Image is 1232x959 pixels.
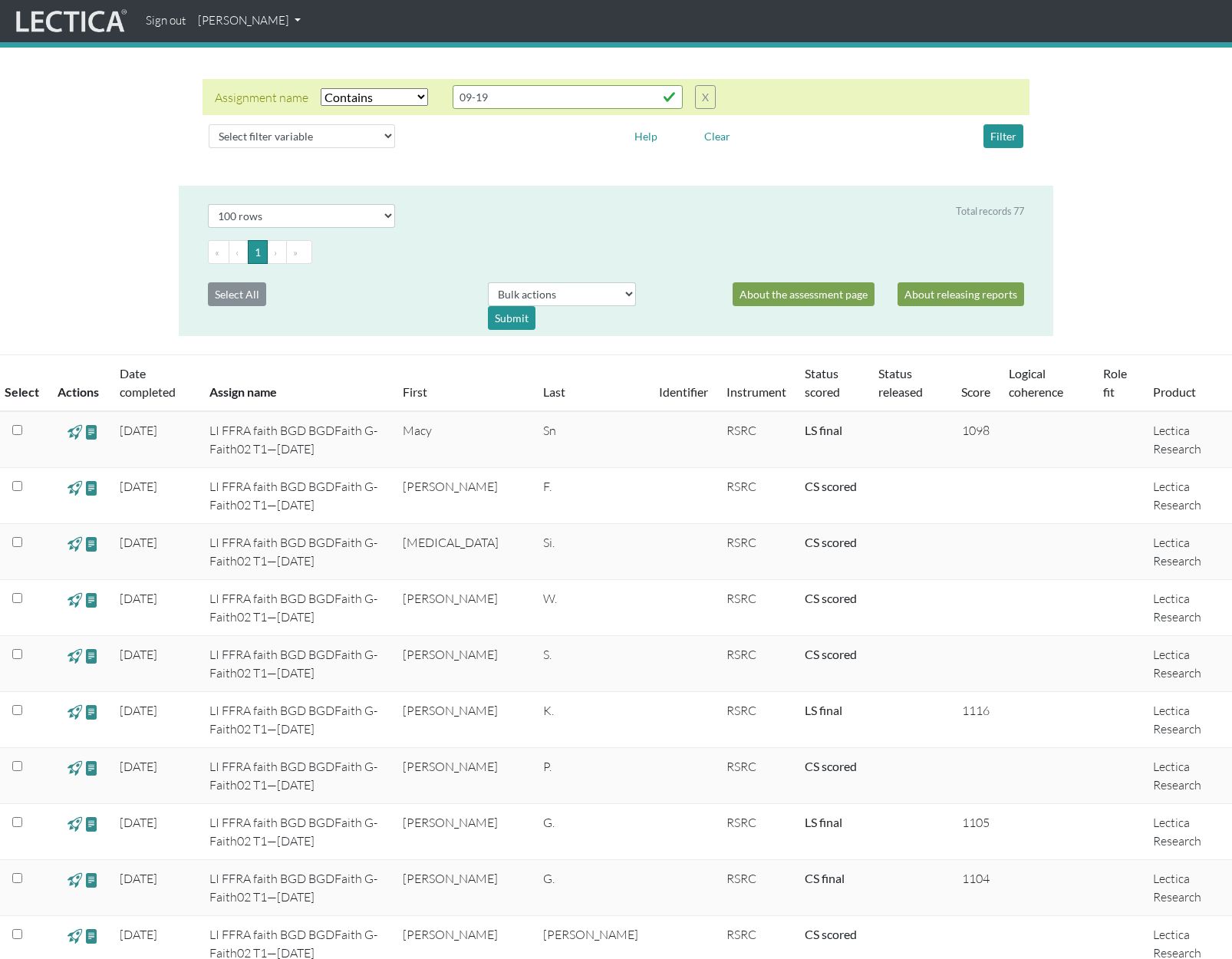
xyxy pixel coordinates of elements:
[956,204,1024,219] div: Total records 77
[805,479,857,493] a: Completed = assessment has been completed; CS scored = assessment has been CLAS scored; LS scored...
[84,479,99,496] span: view
[68,759,82,776] span: view
[1144,748,1232,804] td: Lectica Research
[110,411,200,468] td: [DATE]
[534,860,650,916] td: G.
[534,692,650,748] td: K.
[962,423,990,438] span: 1098
[1144,524,1232,580] td: Lectica Research
[68,423,82,440] span: view
[717,636,796,692] td: RSRC
[628,127,664,142] a: Help
[1144,580,1232,636] td: Lectica Research
[394,468,534,524] td: [PERSON_NAME]
[394,748,534,804] td: [PERSON_NAME]
[1144,860,1232,916] td: Lectica Research
[1144,411,1232,468] td: Lectica Research
[68,591,82,608] span: view
[110,468,200,524] td: [DATE]
[200,524,394,580] td: LI FFRA faith BGD BGDFaith G-Faith02 T1—[DATE]
[84,647,99,664] span: view
[534,524,650,580] td: Si.
[961,384,990,399] a: Score
[394,524,534,580] td: [MEDICAL_DATA]
[84,535,99,552] span: view
[805,591,857,605] a: Completed = assessment has been completed; CS scored = assessment has been CLAS scored; LS scored...
[200,355,394,412] th: Assign name
[534,468,650,524] td: F.
[534,748,650,804] td: P.
[1153,384,1196,399] a: Product
[68,927,82,944] span: view
[898,282,1024,306] a: About releasing reports
[1144,692,1232,748] td: Lectica Research
[983,124,1023,148] button: Filter
[805,366,840,399] a: Status scored
[534,580,650,636] td: W.
[200,748,394,804] td: LI FFRA faith BGD BGDFaith G-Faith02 T1—[DATE]
[1144,636,1232,692] td: Lectica Research
[628,124,664,148] button: Help
[200,804,394,860] td: LI FFRA faith BGD BGDFaith G-Faith02 T1—[DATE]
[805,703,842,717] a: Completed = assessment has been completed; CS scored = assessment has been CLAS scored; LS scored...
[805,927,857,941] a: Completed = assessment has been completed; CS scored = assessment has been CLAS scored; LS scored...
[110,860,200,916] td: [DATE]
[1103,366,1127,399] a: Role fit
[200,468,394,524] td: LI FFRA faith BGD BGDFaith G-Faith02 T1—[DATE]
[488,306,535,330] div: Submit
[733,282,875,306] a: About the assessment page
[394,804,534,860] td: [PERSON_NAME]
[110,580,200,636] td: [DATE]
[878,366,923,399] a: Status released
[84,871,99,888] span: view
[962,703,990,718] span: 1116
[84,423,99,440] span: view
[120,366,176,399] a: Date completed
[215,88,308,107] div: Assignment name
[394,636,534,692] td: [PERSON_NAME]
[68,703,82,720] span: view
[805,423,842,437] a: Completed = assessment has been completed; CS scored = assessment has been CLAS scored; LS scored...
[394,860,534,916] td: [PERSON_NAME]
[717,692,796,748] td: RSRC
[1009,366,1063,399] a: Logical coherence
[208,282,266,306] button: Select All
[192,6,307,36] a: [PERSON_NAME]
[805,647,857,661] a: Completed = assessment has been completed; CS scored = assessment has been CLAS scored; LS scored...
[962,815,990,830] span: 1105
[68,647,82,664] span: view
[394,580,534,636] td: [PERSON_NAME]
[68,535,82,552] span: view
[48,355,110,412] th: Actions
[84,759,99,776] span: view
[805,815,842,829] a: Completed = assessment has been completed; CS scored = assessment has been CLAS scored; LS scored...
[534,636,650,692] td: S.
[394,692,534,748] td: [PERSON_NAME]
[697,124,737,148] button: Clear
[84,815,99,832] span: view
[68,815,82,832] span: view
[394,411,534,468] td: Macy
[543,384,565,399] a: Last
[68,871,82,888] span: view
[962,871,990,886] span: 1104
[12,7,127,36] img: lecticalive
[68,479,82,496] span: view
[403,384,427,399] a: First
[717,468,796,524] td: RSRC
[110,636,200,692] td: [DATE]
[717,580,796,636] td: RSRC
[726,384,786,399] a: Instrument
[200,411,394,468] td: LI FFRA faith BGD BGDFaith G-Faith02 T1—[DATE]
[110,692,200,748] td: [DATE]
[84,927,99,944] span: view
[1144,468,1232,524] td: Lectica Research
[534,804,650,860] td: G.
[805,871,845,885] a: Completed = assessment has been completed; CS scored = assessment has been CLAS scored; LS scored...
[717,411,796,468] td: RSRC
[110,804,200,860] td: [DATE]
[695,85,716,109] button: X
[805,759,857,773] a: Completed = assessment has been completed; CS scored = assessment has been CLAS scored; LS scored...
[110,524,200,580] td: [DATE]
[200,860,394,916] td: LI FFRA faith BGD BGDFaith G-Faith02 T1—[DATE]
